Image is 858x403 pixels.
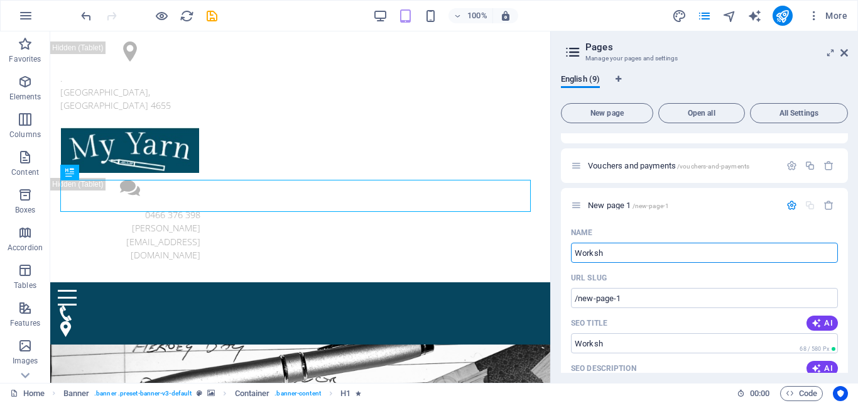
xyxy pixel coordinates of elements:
p: URL SLUG [571,273,607,283]
div: Remove [823,160,834,171]
i: Pages (Ctrl+Alt+S) [697,9,712,23]
div: Vouchers and payments/vouchers-and-payments [584,162,780,170]
p: Columns [9,130,41,140]
span: Click to open page [588,201,669,210]
span: AI [812,318,833,328]
button: Usercentrics [833,386,848,401]
p: SEO Description [571,363,636,373]
button: AI [806,316,838,331]
span: English (9) [561,72,600,89]
button: Code [780,386,823,401]
button: undo [79,8,94,23]
span: . banner .preset-banner-v3-default [94,386,192,401]
i: This element is a customizable preset [197,390,202,397]
div: Settings [786,160,797,171]
span: /new-page-1 [633,202,670,209]
i: Design (Ctrl+Alt+Y) [672,9,687,23]
h3: Manage your pages and settings [585,53,823,64]
span: [GEOGRAPHIC_DATA], [GEOGRAPHIC_DATA] [10,55,100,80]
h6: Session time [737,386,770,401]
label: The text in search results and social media [571,363,636,373]
button: text_generator [747,8,763,23]
h6: 100% [467,8,487,23]
button: 100% [448,8,493,23]
label: The page title in search results and browser tabs [571,318,607,328]
span: 00 00 [750,386,769,401]
span: New page [567,109,648,117]
i: Save (Ctrl+S) [205,9,219,23]
span: 4655 [100,68,121,80]
i: AI Writer [747,9,762,23]
span: 68 / 580 Px [800,346,829,352]
i: This element contains a background [207,390,215,397]
i: Element contains an animation [356,390,361,397]
i: On resize automatically adjust zoom level to fit chosen device. [500,10,511,21]
button: design [672,8,687,23]
button: reload [179,8,194,23]
i: Publish [775,9,790,23]
button: save [204,8,219,23]
div: Remove [823,200,834,211]
a: Click to cancel selection. Double-click to open Pages [10,386,45,401]
p: Content [11,167,39,177]
i: Navigator [722,9,737,23]
div: Duplicate [805,160,815,171]
span: More [808,9,847,22]
span: Code [786,386,817,401]
button: Open all [658,103,745,123]
span: All Settings [756,109,842,117]
p: Images [13,356,38,366]
div: New page 1/new-page-1 [584,201,780,209]
p: Boxes [15,205,36,215]
p: Name [571,228,592,238]
span: . [10,41,12,53]
button: publish [773,6,793,26]
button: New page [561,103,653,123]
p: Features [10,318,40,328]
span: [PERSON_NAME][EMAIL_ADDRESS][DOMAIN_NAME] [76,190,150,229]
p: Tables [14,280,36,290]
span: /vouchers-and-payments [677,163,749,170]
button: All Settings [750,103,848,123]
div: Settings [786,200,797,211]
i: Undo: Change pages (Ctrl+Z) [79,9,94,23]
div: Language Tabs [561,74,848,98]
button: pages [697,8,712,23]
span: : [759,389,761,398]
p: Favorites [9,54,41,64]
span: Calculated pixel length in search results [797,345,838,353]
label: Last part of the URL for this page [571,273,607,283]
span: Click to select. Double-click to edit [63,386,90,401]
input: The page title in search results and browser tabs [571,333,838,353]
button: More [803,6,852,26]
span: Click to select. Double-click to edit [235,386,270,401]
button: navigator [722,8,737,23]
i: Reload page [180,9,194,23]
h2: Pages [585,41,848,53]
span: Click to open page [588,161,749,170]
p: Accordion [8,243,43,253]
p: Elements [9,92,41,102]
input: Last part of the URL for this page [571,288,838,308]
span: AI [812,363,833,373]
nav: breadcrumb [63,386,362,401]
span: . banner-content [274,386,320,401]
span: 0466 376 398 [95,177,150,189]
span: Open all [664,109,739,117]
button: AI [806,361,838,376]
p: SEO Title [571,318,607,328]
button: Click here to leave preview mode and continue editing [154,8,169,23]
span: Click to select. Double-click to edit [340,386,350,401]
